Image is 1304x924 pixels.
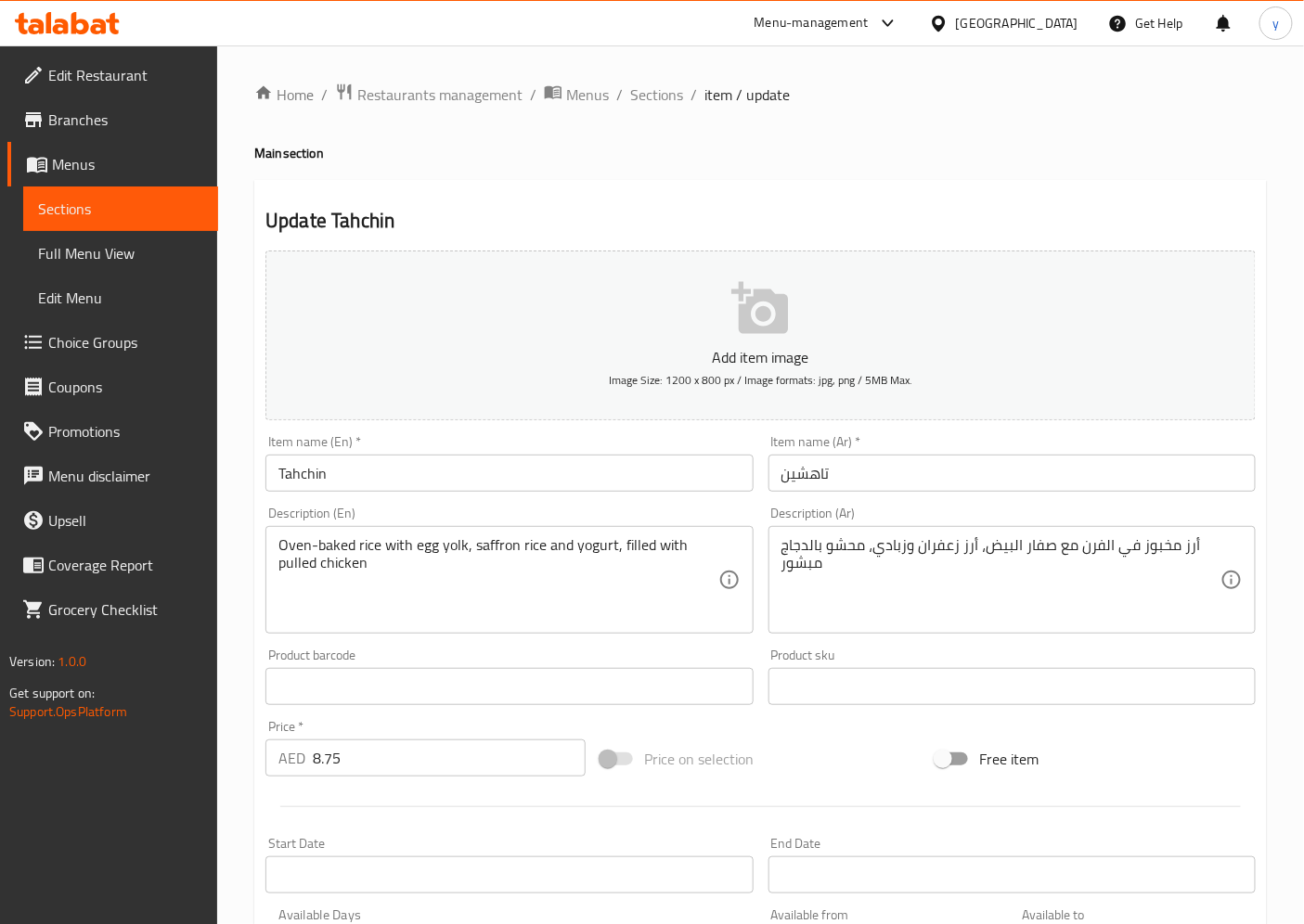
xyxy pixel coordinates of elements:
[254,83,1267,107] nav: breadcrumb
[7,543,218,587] a: Coverage Report
[7,498,218,543] a: Upsell
[52,153,203,175] span: Menus
[644,748,754,770] span: Price on selection
[566,83,609,106] span: Menus
[755,12,869,34] div: Menu-management
[9,649,55,674] span: Version:
[7,53,218,97] a: Edit Restaurant
[23,231,218,276] a: Full Menu View
[616,83,623,106] li: /
[956,13,1078,33] div: [GEOGRAPHIC_DATA]
[48,554,203,576] span: Coverage Report
[278,536,717,624] textarea: Oven-baked rice with egg yolk, saffron rice and yogurt, filled with pulled chicken
[265,455,753,492] input: Enter name En
[48,331,203,353] span: Choice Groups
[23,186,218,231] a: Sections
[265,668,753,705] input: Please enter product barcode
[38,198,203,220] span: Sections
[704,83,790,106] span: item / update
[7,587,218,632] a: Grocery Checklist
[48,109,203,131] span: Branches
[7,320,218,365] a: Choice Groups
[48,420,203,443] span: Promotions
[265,207,1256,235] h2: Update Tahchin
[278,747,305,769] p: AED
[48,465,203,487] span: Menu disclaimer
[294,346,1227,368] p: Add item image
[9,681,95,705] span: Get support on:
[609,369,912,391] span: Image Size: 1200 x 800 px / Image formats: jpg, png / 5MB Max.
[48,598,203,621] span: Grocery Checklist
[544,83,609,107] a: Menus
[48,509,203,532] span: Upsell
[530,83,536,106] li: /
[768,455,1256,492] input: Enter name Ar
[265,250,1256,420] button: Add item imageImage Size: 1200 x 800 px / Image formats: jpg, png / 5MB Max.
[691,83,697,106] li: /
[357,83,523,106] span: Restaurants management
[7,409,218,454] a: Promotions
[9,699,127,724] a: Support.OpsPlatform
[979,748,1039,770] span: Free item
[1272,13,1279,33] span: y
[48,376,203,398] span: Coupons
[7,142,218,186] a: Menus
[7,365,218,409] a: Coupons
[23,276,218,320] a: Edit Menu
[313,739,586,776] input: Please enter price
[781,536,1220,624] textarea: أرز مخبوز في الفرن مع صفار البيض، أرز زعفران وزبادي، محشو بالدجاج مبشور
[48,64,203,86] span: Edit Restaurant
[38,242,203,264] span: Full Menu View
[335,83,523,107] a: Restaurants management
[630,83,683,106] a: Sections
[58,649,86,674] span: 1.0.0
[768,668,1256,705] input: Please enter product sku
[254,144,1267,162] h4: Main section
[321,83,328,106] li: /
[38,287,203,309] span: Edit Menu
[254,83,314,106] a: Home
[7,454,218,498] a: Menu disclaimer
[7,97,218,142] a: Branches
